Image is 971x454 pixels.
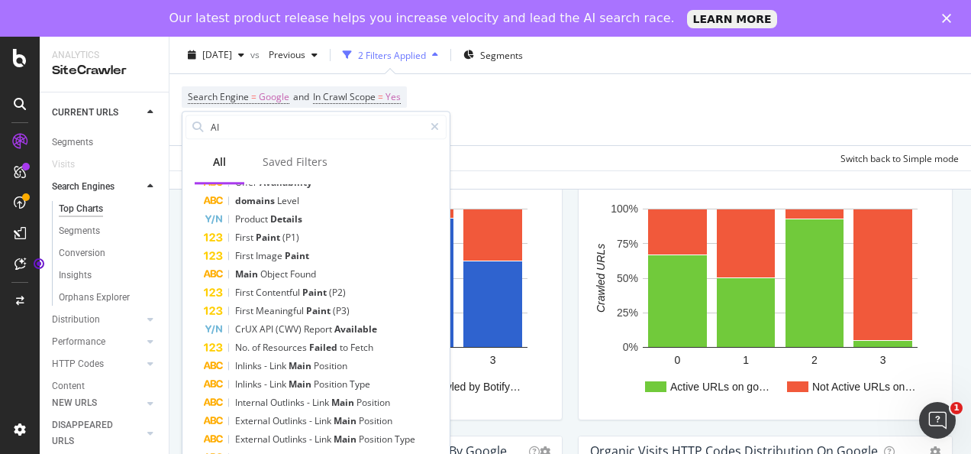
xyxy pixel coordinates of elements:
[277,194,299,207] span: Level
[331,396,356,409] span: Main
[235,268,260,281] span: Main
[256,286,302,299] span: Contentful
[235,231,256,244] span: First
[285,249,309,262] span: Paint
[395,433,415,446] span: Type
[309,414,315,427] span: -
[480,48,523,61] span: Segments
[313,90,376,103] span: In Crawl Scope
[52,135,93,151] div: Segments
[315,433,334,446] span: Link
[182,43,250,67] button: [DATE]
[304,323,334,336] span: Report
[52,105,118,121] div: CURRENT URLS
[358,48,426,61] div: 2 Filters Applied
[359,414,392,427] span: Position
[314,359,347,372] span: Position
[52,312,143,328] a: Distribution
[273,414,309,427] span: Outlinks
[674,354,680,366] text: 0
[270,212,302,225] span: Details
[235,286,256,299] span: First
[52,179,115,195] div: Search Engines
[334,433,359,446] span: Main
[52,334,143,350] a: Performance
[289,359,314,372] span: Main
[263,341,309,354] span: Resources
[378,90,383,103] span: =
[276,323,304,336] span: (CWV)
[52,157,90,173] a: Visits
[52,395,143,411] a: NEW URLS
[59,290,130,306] div: Orphans Explorer
[356,396,390,409] span: Position
[334,414,359,427] span: Main
[312,396,331,409] span: Link
[293,90,309,103] span: and
[235,433,273,446] span: External
[617,238,638,250] text: 75%
[235,378,264,391] span: Inlinks
[282,231,299,244] span: (P1)
[250,48,263,61] span: vs
[617,272,638,284] text: 50%
[359,433,395,446] span: Position
[591,193,934,407] svg: A chart.
[59,268,92,284] div: Insights
[235,194,277,207] span: domains
[202,48,232,61] span: 2025 Aug. 29th
[59,268,158,284] a: Insights
[350,378,370,391] span: Type
[256,249,285,262] span: Image
[59,223,100,239] div: Segments
[309,341,340,354] span: Failed
[743,354,749,366] text: 1
[306,304,333,317] span: Paint
[385,86,401,108] span: Yes
[290,268,316,281] span: Found
[235,176,260,189] span: Offer
[623,342,638,354] text: 0%
[811,354,818,366] text: 2
[457,43,529,67] button: Segments
[52,378,85,394] div: Content
[59,245,158,261] a: Conversion
[263,43,324,67] button: Previous
[840,151,959,164] div: Switch back to Simple mode
[235,249,256,262] span: First
[235,212,270,225] span: Product
[52,378,158,394] a: Content
[235,304,256,317] span: First
[209,115,424,138] input: Search by field name
[52,105,143,121] a: CURRENT URLS
[812,381,915,393] text: Not Active URLs on…
[340,341,350,354] span: to
[52,417,129,449] div: DISAPPEARED URLS
[52,49,156,62] div: Analytics
[52,334,105,350] div: Performance
[834,146,959,170] button: Switch back to Simple mode
[256,304,306,317] span: Meaningful
[302,286,329,299] span: Paint
[32,257,46,271] div: Tooltip anchor
[59,245,105,261] div: Conversion
[307,396,312,409] span: -
[52,395,97,411] div: NEW URLS
[59,223,158,239] a: Segments
[256,231,282,244] span: Paint
[315,414,334,427] span: Link
[259,86,289,108] span: Google
[670,381,769,393] text: Active URLs on go…
[269,359,289,372] span: Link
[950,402,963,414] span: 1
[52,356,104,372] div: HTTP Codes
[52,417,143,449] a: DISAPPEARED URLS
[309,433,315,446] span: -
[59,201,103,217] div: Top Charts
[260,268,290,281] span: Object
[329,286,346,299] span: (P2)
[314,378,350,391] span: Position
[273,433,309,446] span: Outlinks
[270,396,307,409] span: Outlinks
